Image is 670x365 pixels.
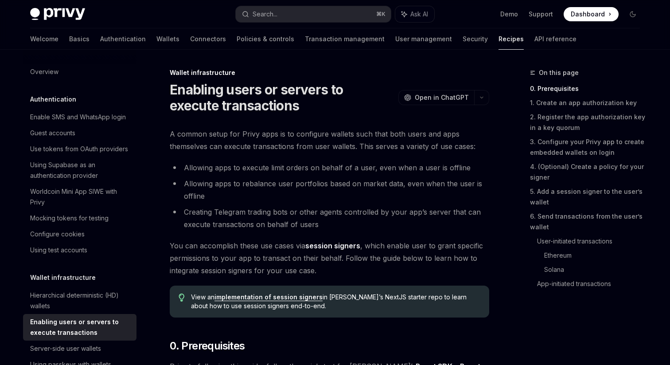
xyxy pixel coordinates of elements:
a: Guest accounts [23,125,136,141]
a: session signers [305,241,360,251]
a: 6. Send transactions from the user’s wallet [530,209,647,234]
a: Use tokens from OAuth providers [23,141,136,157]
a: Transaction management [305,28,385,50]
button: Search...⌘K [236,6,391,22]
span: 0. Prerequisites [170,339,245,353]
div: Enable SMS and WhatsApp login [30,112,126,122]
span: Open in ChatGPT [415,93,469,102]
span: Ask AI [410,10,428,19]
span: ⌘ K [376,11,386,18]
a: 2. Register the app authorization key in a key quorum [530,110,647,135]
h5: Wallet infrastructure [30,272,96,283]
span: A common setup for Privy apps is to configure wallets such that both users and apps themselves ca... [170,128,489,153]
div: Wallet infrastructure [170,68,489,77]
div: Search... [253,9,277,20]
div: Use tokens from OAuth providers [30,144,128,154]
a: Solana [544,263,647,277]
a: implementation of session signers [214,293,323,301]
div: Mocking tokens for testing [30,213,109,224]
a: Authentication [100,28,146,50]
svg: Tip [179,294,185,302]
a: Welcome [30,28,58,50]
div: Configure cookies [30,229,85,239]
span: View an in [PERSON_NAME]’s NextJS starter repo to learn about how to use session signers end-to-end. [191,293,480,310]
li: Creating Telegram trading bots or other agents controlled by your app’s server that can execute t... [170,206,489,231]
div: Enabling users or servers to execute transactions [30,317,131,338]
span: You can accomplish these use cases via , which enable user to grant specific permissions to your ... [170,239,489,277]
a: Overview [23,64,136,80]
button: Ask AI [395,6,434,22]
li: Allowing apps to rebalance user portfolios based on market data, even when the user is offline [170,177,489,202]
a: Hierarchical deterministic (HD) wallets [23,287,136,314]
li: Allowing apps to execute limit orders on behalf of a user, even when a user is offline [170,161,489,174]
button: Open in ChatGPT [398,90,474,105]
a: Ethereum [544,248,647,263]
a: Connectors [190,28,226,50]
a: Configure cookies [23,226,136,242]
a: Enabling users or servers to execute transactions [23,314,136,341]
a: Basics [69,28,90,50]
a: Enable SMS and WhatsApp login [23,109,136,125]
a: App-initiated transactions [537,277,647,291]
div: Server-side user wallets [30,343,101,354]
div: Hierarchical deterministic (HD) wallets [30,290,131,311]
a: Wallets [156,28,179,50]
a: Using test accounts [23,242,136,258]
a: API reference [534,28,577,50]
span: Dashboard [571,10,605,19]
a: User-initiated transactions [537,234,647,248]
a: Server-side user wallets [23,341,136,357]
a: 3. Configure your Privy app to create embedded wallets on login [530,135,647,160]
h1: Enabling users or servers to execute transactions [170,82,395,114]
div: Worldcoin Mini App SIWE with Privy [30,186,131,208]
a: Policies & controls [237,28,294,50]
img: dark logo [30,8,85,20]
a: 0. Prerequisites [530,82,647,96]
span: On this page [539,67,579,78]
a: Using Supabase as an authentication provider [23,157,136,184]
div: Guest accounts [30,128,75,138]
a: Recipes [499,28,524,50]
a: Mocking tokens for testing [23,210,136,226]
a: 4. (Optional) Create a policy for your signer [530,160,647,184]
div: Overview [30,67,58,77]
a: Security [463,28,488,50]
a: Support [529,10,553,19]
a: Dashboard [564,7,619,21]
div: Using Supabase as an authentication provider [30,160,131,181]
button: Toggle dark mode [626,7,640,21]
h5: Authentication [30,94,76,105]
div: Using test accounts [30,245,87,255]
a: Worldcoin Mini App SIWE with Privy [23,184,136,210]
a: 5. Add a session signer to the user’s wallet [530,184,647,209]
a: 1. Create an app authorization key [530,96,647,110]
a: User management [395,28,452,50]
a: Demo [500,10,518,19]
